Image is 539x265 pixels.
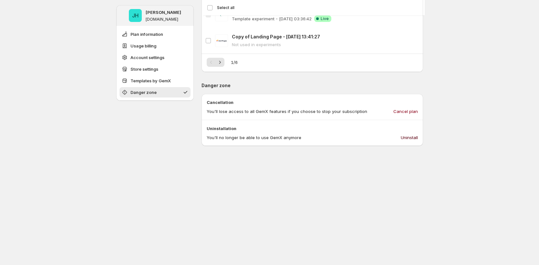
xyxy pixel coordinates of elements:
p: Not used in experiments [232,41,320,48]
span: 1 / 6 [231,59,238,66]
span: Store settings [130,66,158,72]
text: JH [132,12,139,19]
button: Cancel plan [389,106,422,117]
button: Plan information [119,29,191,39]
p: Danger zone [202,82,423,89]
p: [DOMAIN_NAME] [146,17,178,22]
p: You'll no longer be able to use GemX anymore [207,134,301,141]
p: Copy of Landing Page - [DATE] 13:41:27 [232,34,320,40]
span: Usage billing [130,43,156,49]
button: Usage billing [119,41,191,51]
button: Next [215,58,224,67]
span: Account settings [130,54,164,61]
span: Jena Hoang [129,9,142,22]
button: Templates by GemX [119,76,191,86]
button: Account settings [119,52,191,63]
button: Store settings [119,64,191,74]
button: Danger zone [119,87,191,97]
img: Copy of Landing Page - Sep 11, 13:41:27 [215,34,228,47]
span: Uninstall [401,134,418,141]
p: [PERSON_NAME] [146,9,181,15]
span: Templates by GemX [130,77,171,84]
nav: Pagination [207,58,224,67]
span: Danger zone [130,89,157,96]
span: Cancel plan [393,108,418,115]
button: Uninstall [397,132,422,143]
p: You'll lose access to all GemX features if you choose to stop your subscription [207,108,367,115]
span: Select all [217,5,234,10]
span: Live [321,16,329,21]
p: Template experiment - [DATE] 03:36:42 [232,15,312,22]
span: Plan information [130,31,163,37]
p: Uninstallation [207,125,418,132]
p: Cancellation [207,99,418,106]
